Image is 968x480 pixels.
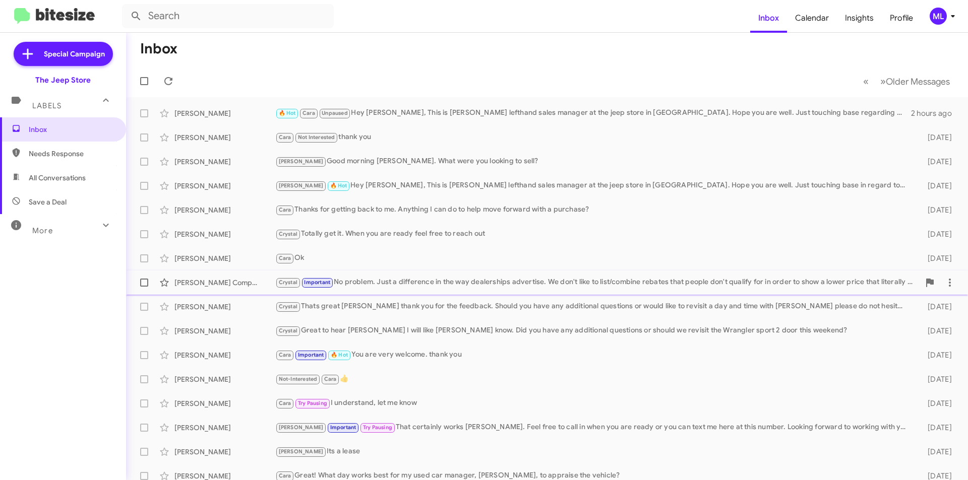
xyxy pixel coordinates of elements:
[857,71,875,92] button: Previous
[174,205,275,215] div: [PERSON_NAME]
[912,181,960,191] div: [DATE]
[279,448,324,455] span: [PERSON_NAME]
[912,447,960,457] div: [DATE]
[930,8,947,25] div: ML
[886,76,950,87] span: Older Messages
[275,277,920,288] div: No problem. Just a difference in the way dealerships advertise. We don't like to list/combine reb...
[882,4,921,33] a: Profile
[302,110,315,116] span: Cara
[174,229,275,239] div: [PERSON_NAME]
[863,75,869,88] span: «
[912,350,960,360] div: [DATE]
[174,350,275,360] div: [PERSON_NAME]
[29,173,86,183] span: All Conversations
[330,182,347,189] span: 🔥 Hot
[275,156,912,167] div: Good morning [PERSON_NAME]. What were you looking to sell?
[363,424,392,431] span: Try Pausing
[174,423,275,433] div: [PERSON_NAME]
[279,279,297,286] span: Crystal
[275,180,912,191] div: Hey [PERSON_NAME], This is [PERSON_NAME] lefthand sales manager at the jeep store in [GEOGRAPHIC_...
[330,424,356,431] span: Important
[880,75,886,88] span: »
[279,327,297,334] span: Crystal
[331,352,348,358] span: 🔥 Hot
[275,228,912,240] div: Totally get it. When you are ready feel free to reach out
[275,397,912,409] div: I understand, let me know
[279,400,291,406] span: Cara
[912,326,960,336] div: [DATE]
[174,302,275,312] div: [PERSON_NAME]
[174,398,275,408] div: [PERSON_NAME]
[912,132,960,143] div: [DATE]
[35,75,91,85] div: The Jeep Store
[279,207,291,213] span: Cara
[32,101,62,110] span: Labels
[140,41,177,57] h1: Inbox
[174,374,275,384] div: [PERSON_NAME]
[174,157,275,167] div: [PERSON_NAME]
[44,49,105,59] span: Special Campaign
[858,71,956,92] nav: Page navigation example
[275,252,912,264] div: Ok
[174,132,275,143] div: [PERSON_NAME]
[322,110,348,116] span: Unpaused
[912,374,960,384] div: [DATE]
[921,8,957,25] button: ML
[275,301,912,312] div: Thats great [PERSON_NAME] thank you for the feedback. Should you have any additional questions or...
[279,352,291,358] span: Cara
[174,181,275,191] div: [PERSON_NAME]
[275,373,912,385] div: 👍
[275,446,912,457] div: Its a lease
[275,131,912,143] div: thank you
[275,204,912,216] div: Thanks for getting back to me. Anything I can do to help move forward with a purchase?
[32,226,53,235] span: More
[174,253,275,263] div: [PERSON_NAME]
[275,349,912,361] div: You are very welcome. thank you
[874,71,956,92] button: Next
[279,134,291,141] span: Cara
[279,303,297,310] span: Crystal
[298,134,335,141] span: Not Interested
[279,424,324,431] span: [PERSON_NAME]
[750,4,787,33] a: Inbox
[279,110,296,116] span: 🔥 Hot
[14,42,113,66] a: Special Campaign
[324,376,337,382] span: Cara
[912,423,960,433] div: [DATE]
[174,447,275,457] div: [PERSON_NAME]
[912,302,960,312] div: [DATE]
[304,279,330,286] span: Important
[912,157,960,167] div: [DATE]
[298,400,327,406] span: Try Pausing
[279,376,318,382] span: Not-Interested
[174,278,275,288] div: [PERSON_NAME] Company
[298,352,324,358] span: Important
[275,107,911,119] div: Hey [PERSON_NAME], This is [PERSON_NAME] lefthand sales manager at the jeep store in [GEOGRAPHIC_...
[275,325,912,336] div: Great to hear [PERSON_NAME] I will like [PERSON_NAME] know. Did you have any additional questions...
[279,182,324,189] span: [PERSON_NAME]
[174,326,275,336] div: [PERSON_NAME]
[174,108,275,118] div: [PERSON_NAME]
[29,197,67,207] span: Save a Deal
[911,108,960,118] div: 2 hours ago
[279,158,324,165] span: [PERSON_NAME]
[29,124,114,134] span: Inbox
[122,4,334,28] input: Search
[275,422,912,433] div: That certainly works [PERSON_NAME]. Feel free to call in when you are ready or you can text me he...
[279,472,291,479] span: Cara
[912,398,960,408] div: [DATE]
[912,229,960,239] div: [DATE]
[912,205,960,215] div: [DATE]
[787,4,837,33] a: Calendar
[837,4,882,33] a: Insights
[279,255,291,261] span: Cara
[29,149,114,159] span: Needs Response
[912,253,960,263] div: [DATE]
[279,231,297,237] span: Crystal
